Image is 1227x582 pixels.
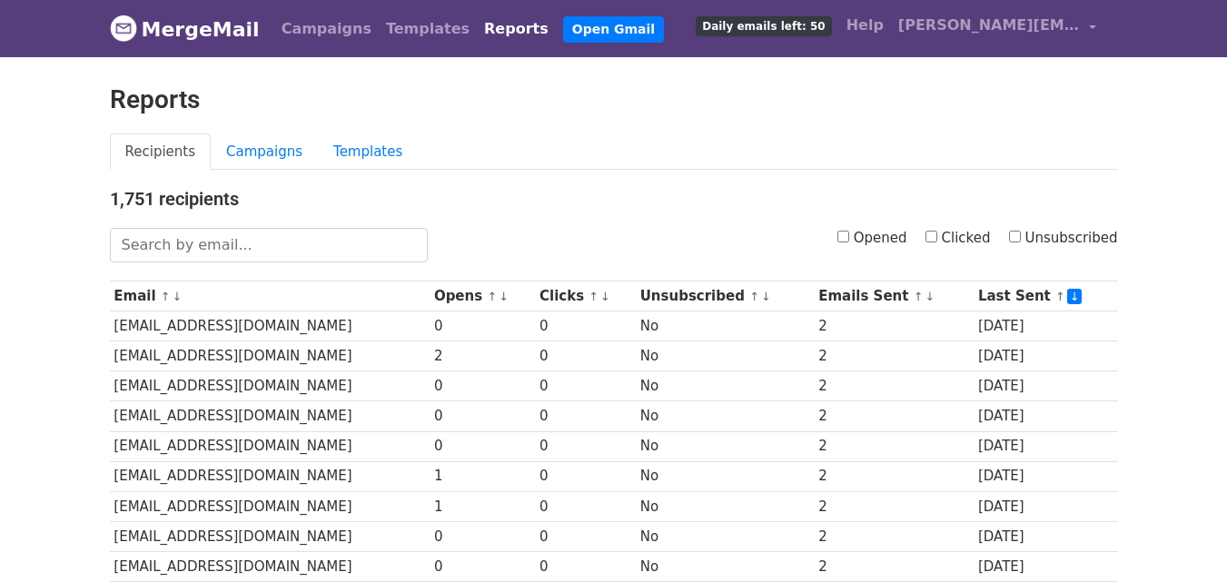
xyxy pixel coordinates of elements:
[430,551,535,581] td: 0
[477,11,556,47] a: Reports
[110,461,430,491] td: [EMAIL_ADDRESS][DOMAIN_NAME]
[925,228,991,249] label: Clicked
[430,281,535,311] th: Opens
[891,7,1103,50] a: [PERSON_NAME][EMAIL_ADDRESS][DOMAIN_NAME]
[636,371,814,401] td: No
[110,491,430,521] td: [EMAIL_ADDRESS][DOMAIN_NAME]
[814,401,974,431] td: 2
[839,7,891,44] a: Help
[563,16,664,43] a: Open Gmail
[110,188,1118,210] h4: 1,751 recipients
[636,461,814,491] td: No
[110,401,430,431] td: [EMAIL_ADDRESS][DOMAIN_NAME]
[814,551,974,581] td: 2
[110,371,430,401] td: [EMAIL_ADDRESS][DOMAIN_NAME]
[535,281,636,311] th: Clicks
[636,401,814,431] td: No
[430,491,535,521] td: 1
[430,311,535,341] td: 0
[636,311,814,341] td: No
[814,431,974,461] td: 2
[1009,231,1021,242] input: Unsubscribed
[814,281,974,311] th: Emails Sent
[974,551,1117,581] td: [DATE]
[636,281,814,311] th: Unsubscribed
[430,401,535,431] td: 0
[110,551,430,581] td: [EMAIL_ADDRESS][DOMAIN_NAME]
[974,401,1117,431] td: [DATE]
[535,491,636,521] td: 0
[110,133,212,171] a: Recipients
[110,15,137,42] img: MergeMail logo
[837,228,907,249] label: Opened
[898,15,1080,36] span: [PERSON_NAME][EMAIL_ADDRESS][DOMAIN_NAME]
[974,341,1117,371] td: [DATE]
[430,431,535,461] td: 0
[535,431,636,461] td: 0
[925,290,935,303] a: ↓
[274,11,379,47] a: Campaigns
[110,521,430,551] td: [EMAIL_ADDRESS][DOMAIN_NAME]
[636,341,814,371] td: No
[974,281,1117,311] th: Last Sent
[430,521,535,551] td: 0
[110,431,430,461] td: [EMAIL_ADDRESS][DOMAIN_NAME]
[110,228,428,262] input: Search by email...
[814,461,974,491] td: 2
[110,341,430,371] td: [EMAIL_ADDRESS][DOMAIN_NAME]
[535,311,636,341] td: 0
[535,551,636,581] td: 0
[379,11,477,47] a: Templates
[814,521,974,551] td: 2
[837,231,849,242] input: Opened
[814,371,974,401] td: 2
[535,461,636,491] td: 0
[1009,228,1118,249] label: Unsubscribed
[535,401,636,431] td: 0
[318,133,418,171] a: Templates
[749,290,759,303] a: ↑
[430,371,535,401] td: 0
[636,521,814,551] td: No
[636,491,814,521] td: No
[1067,289,1083,304] a: ↓
[688,7,838,44] a: Daily emails left: 50
[110,311,430,341] td: [EMAIL_ADDRESS][DOMAIN_NAME]
[974,371,1117,401] td: [DATE]
[110,84,1118,115] h2: Reports
[814,341,974,371] td: 2
[173,290,183,303] a: ↓
[636,551,814,581] td: No
[974,491,1117,521] td: [DATE]
[925,231,937,242] input: Clicked
[696,16,831,36] span: Daily emails left: 50
[974,311,1117,341] td: [DATE]
[636,431,814,461] td: No
[499,290,509,303] a: ↓
[161,290,171,303] a: ↑
[487,290,497,303] a: ↑
[974,521,1117,551] td: [DATE]
[589,290,599,303] a: ↑
[211,133,318,171] a: Campaigns
[761,290,771,303] a: ↓
[430,461,535,491] td: 1
[535,371,636,401] td: 0
[430,341,535,371] td: 2
[974,461,1117,491] td: [DATE]
[535,521,636,551] td: 0
[110,281,430,311] th: Email
[535,341,636,371] td: 0
[974,431,1117,461] td: [DATE]
[600,290,610,303] a: ↓
[110,10,260,48] a: MergeMail
[914,290,924,303] a: ↑
[1055,290,1065,303] a: ↑
[814,491,974,521] td: 2
[814,311,974,341] td: 2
